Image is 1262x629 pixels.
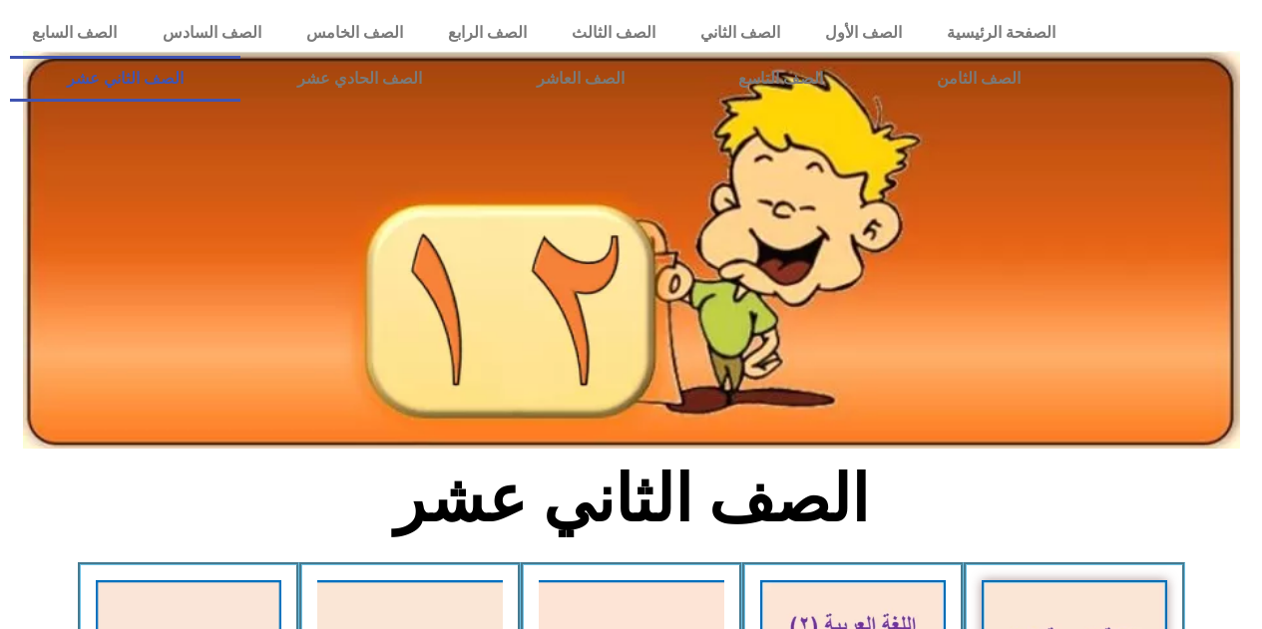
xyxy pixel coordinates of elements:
[140,10,283,56] a: الصف السادس
[480,56,681,102] a: الصف العاشر
[425,10,549,56] a: الصف الرابع
[10,10,140,56] a: الصف السابع
[240,56,479,102] a: الصف الحادي عشر
[549,10,677,56] a: الصف الثالث
[880,56,1077,102] a: الصف الثامن
[924,10,1077,56] a: الصفحة الرئيسية
[301,461,961,538] h2: الصف الثاني عشر
[681,56,880,102] a: الصف التاسع
[677,10,802,56] a: الصف الثاني
[283,10,425,56] a: الصف الخامس
[10,56,240,102] a: الصف الثاني عشر
[802,10,924,56] a: الصف الأول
